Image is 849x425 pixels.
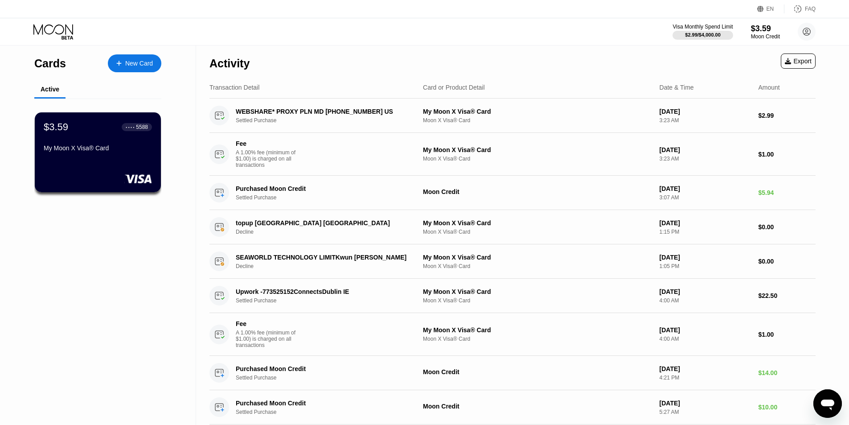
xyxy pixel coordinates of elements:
div: 4:21 PM [660,375,751,381]
div: Activity [209,57,250,70]
div: Moon X Visa® Card [423,297,652,304]
div: Settled Purchase [236,409,422,415]
div: Transaction Detail [209,84,259,91]
div: Upwork -773525152ConnectsDublin IE [236,288,409,295]
div: A 1.00% fee (minimum of $1.00) is charged on all transactions [236,149,303,168]
div: 1:15 PM [660,229,751,235]
div: Purchased Moon CreditSettled PurchaseMoon Credit[DATE]3:07 AM$5.94 [209,176,816,210]
div: Active [41,86,59,93]
div: Purchased Moon CreditSettled PurchaseMoon Credit[DATE]5:27 AM$10.00 [209,390,816,425]
div: Visa Monthly Spend Limit$2.99/$4,000.00 [673,24,733,40]
div: A 1.00% fee (minimum of $1.00) is charged on all transactions [236,330,303,348]
div: EN [757,4,784,13]
div: $3.59Moon Credit [751,24,780,40]
div: New Card [125,60,153,67]
div: $3.59● ● ● ●5588My Moon X Visa® Card [35,112,161,192]
div: Moon Credit [423,188,652,195]
div: Moon Credit [751,33,780,40]
div: My Moon X Visa® Card [423,254,652,261]
div: $1.00 [758,331,816,338]
div: Moon X Visa® Card [423,156,652,162]
div: Settled Purchase [236,297,422,304]
div: EN [767,6,774,12]
div: [DATE] [660,288,751,295]
div: Moon X Visa® Card [423,263,652,269]
div: WEBSHARE* PROXY PLN MD [PHONE_NUMBER] USSettled PurchaseMy Moon X Visa® CardMoon X Visa® Card[DAT... [209,99,816,133]
div: Fee [236,320,298,327]
div: FAQ [784,4,816,13]
div: My Moon X Visa® Card [423,108,652,115]
div: 3:23 AM [660,117,751,124]
div: 4:00 AM [660,336,751,342]
div: $0.00 [758,223,816,231]
div: Decline [236,263,422,269]
div: FAQ [805,6,816,12]
div: My Moon X Visa® Card [423,288,652,295]
div: Moon X Visa® Card [423,336,652,342]
div: Fee [236,140,298,147]
div: $22.50 [758,292,816,299]
div: FeeA 1.00% fee (minimum of $1.00) is charged on all transactionsMy Moon X Visa® CardMoon X Visa® ... [209,133,816,176]
div: $3.59 [44,121,68,133]
div: ● ● ● ● [126,126,135,128]
div: Moon Credit [423,403,652,410]
div: [DATE] [660,219,751,227]
div: Export [781,54,816,69]
div: 3:23 AM [660,156,751,162]
div: SEAWORLD TECHNOLOGY LIMITKwun [PERSON_NAME]DeclineMy Moon X Visa® CardMoon X Visa® Card[DATE]1:05... [209,244,816,279]
div: 4:00 AM [660,297,751,304]
div: $1.00 [758,151,816,158]
div: Purchased Moon Credit [236,365,409,372]
div: Moon Credit [423,368,652,375]
div: $10.00 [758,404,816,411]
div: $2.99 [758,112,816,119]
div: [DATE] [660,146,751,153]
div: Purchased Moon Credit [236,400,409,407]
div: Export [785,58,812,65]
div: $14.00 [758,369,816,376]
div: [DATE] [660,108,751,115]
div: Upwork -773525152ConnectsDublin IESettled PurchaseMy Moon X Visa® CardMoon X Visa® Card[DATE]4:00... [209,279,816,313]
div: Moon X Visa® Card [423,117,652,124]
div: 5588 [136,124,148,130]
div: Decline [236,229,422,235]
div: My Moon X Visa® Card [423,146,652,153]
div: Date & Time [660,84,694,91]
div: My Moon X Visa® Card [44,144,152,152]
div: SEAWORLD TECHNOLOGY LIMITKwun [PERSON_NAME] [236,254,409,261]
div: Settled Purchase [236,117,422,124]
div: [DATE] [660,326,751,334]
div: Settled Purchase [236,375,422,381]
div: [DATE] [660,365,751,372]
div: Card or Product Detail [423,84,485,91]
div: Moon X Visa® Card [423,229,652,235]
div: [DATE] [660,254,751,261]
div: [DATE] [660,185,751,192]
div: Purchased Moon CreditSettled PurchaseMoon Credit[DATE]4:21 PM$14.00 [209,356,816,390]
div: $0.00 [758,258,816,265]
div: Cards [34,57,66,70]
div: $2.99 / $4,000.00 [685,32,721,37]
div: topup [GEOGRAPHIC_DATA] [GEOGRAPHIC_DATA]DeclineMy Moon X Visa® CardMoon X Visa® Card[DATE]1:15 P... [209,210,816,244]
div: 1:05 PM [660,263,751,269]
div: $5.94 [758,189,816,196]
div: FeeA 1.00% fee (minimum of $1.00) is charged on all transactionsMy Moon X Visa® CardMoon X Visa® ... [209,313,816,356]
div: Purchased Moon Credit [236,185,409,192]
div: WEBSHARE* PROXY PLN MD [PHONE_NUMBER] US [236,108,409,115]
div: topup [GEOGRAPHIC_DATA] [GEOGRAPHIC_DATA] [236,219,409,227]
div: My Moon X Visa® Card [423,219,652,227]
div: 3:07 AM [660,194,751,201]
div: New Card [108,54,161,72]
iframe: Button to launch messaging window [813,389,842,418]
div: [DATE] [660,400,751,407]
div: Amount [758,84,779,91]
div: My Moon X Visa® Card [423,326,652,334]
div: 5:27 AM [660,409,751,415]
div: Visa Monthly Spend Limit [673,24,733,30]
div: $3.59 [751,24,780,33]
div: Settled Purchase [236,194,422,201]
